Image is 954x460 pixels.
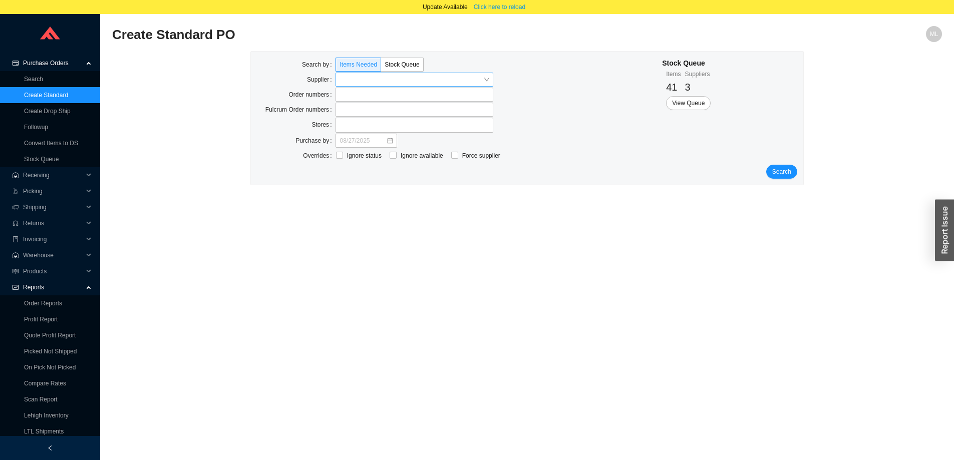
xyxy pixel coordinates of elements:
span: book [12,236,19,242]
h2: Create Standard PO [112,26,735,44]
a: Quote Profit Report [24,332,76,339]
a: Followup [24,124,48,131]
a: Picked Not Shipped [24,348,77,355]
span: Returns [23,215,83,231]
span: Reports [23,279,83,295]
span: Picking [23,183,83,199]
a: Stock Queue [24,156,59,163]
span: Items Needed [340,61,377,68]
span: Search [772,167,791,177]
button: Search [766,165,797,179]
span: left [47,445,53,451]
a: Order Reports [24,300,62,307]
a: Lehigh Inventory [24,412,69,419]
a: On Pick Not Picked [24,364,76,371]
span: ML [930,26,938,42]
span: credit-card [12,60,19,66]
span: 41 [666,82,677,93]
label: Search by [302,58,336,72]
span: Warehouse [23,247,83,263]
span: read [12,268,19,274]
div: Items [666,69,681,79]
a: Create Drop Ship [24,108,71,115]
label: Supplier: [307,73,336,87]
span: Stock Queue [385,61,419,68]
span: Purchase Orders [23,55,83,71]
a: Create Standard [24,92,68,99]
label: Purchase by [295,134,336,148]
a: Scan Report [24,396,58,403]
span: View Queue [672,98,705,108]
input: 08/27/2025 [340,136,386,146]
span: Click here to reload [474,2,525,12]
span: fund [12,284,19,290]
span: Receiving [23,167,83,183]
span: Ignore status [343,151,386,161]
label: Order numbers [288,88,336,102]
span: Force supplier [458,151,504,161]
span: Shipping [23,199,83,215]
a: Profit Report [24,316,58,323]
span: Ignore available [397,151,447,161]
label: Stores [311,118,336,132]
div: Stock Queue [662,58,711,69]
a: LTL Shipments [24,428,64,435]
span: customer-service [12,220,19,226]
a: Search [24,76,43,83]
span: Invoicing [23,231,83,247]
span: 3 [685,82,691,93]
a: Convert Items to DS [24,140,78,147]
label: Overrides [303,149,336,163]
a: Compare Rates [24,380,66,387]
div: Suppliers [685,69,710,79]
label: Fulcrum Order numbers [265,103,336,117]
button: View Queue [666,96,711,110]
span: Products [23,263,83,279]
